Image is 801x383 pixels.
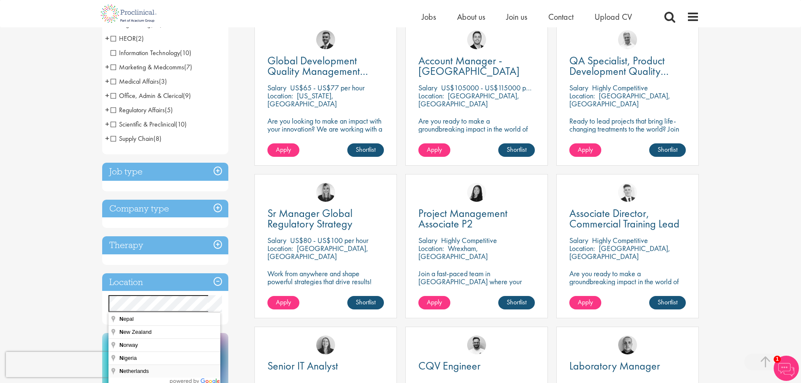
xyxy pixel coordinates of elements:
h3: Location [102,273,228,291]
span: Office, Admin & Clerical [111,91,191,100]
a: Apply [569,296,601,309]
h3: Job type [102,163,228,181]
a: Shortlist [498,143,535,157]
span: N [119,342,123,348]
a: Nicolas Daniel [618,183,637,202]
span: Global Development Quality Management (GCP) [267,53,368,89]
span: Apply [276,298,291,306]
a: Parker Jensen [467,30,486,49]
span: Salary [267,235,286,245]
span: Medical Affairs [111,77,167,86]
p: US$80 - US$100 per hour [290,235,368,245]
img: Harry Budge [618,335,637,354]
p: Are you ready to make a groundbreaking impact in the world of biotechnology? Join a growing compa... [569,269,686,309]
span: (9) [183,91,191,100]
span: (2) [136,34,144,43]
a: Apply [418,143,450,157]
span: (5) [165,106,173,114]
h3: Therapy [102,236,228,254]
span: N [119,355,123,361]
p: US$105000 - US$115000 per annum [441,83,553,92]
span: epal [119,316,135,322]
a: Shortlist [498,296,535,309]
a: Global Development Quality Management (GCP) [267,55,384,77]
span: Laboratory Manager [569,359,660,373]
img: Alex Bill [316,30,335,49]
a: Contact [548,11,574,22]
span: ew Zealand [119,329,153,335]
span: CQV Engineer [418,359,481,373]
span: N [119,316,123,322]
span: Apply [427,145,442,154]
span: Information Technology [111,48,180,57]
p: Join a fast-paced team in [GEOGRAPHIC_DATA] where your project skills and scientific savvy drive ... [418,269,535,309]
a: Shortlist [649,296,686,309]
p: Wrexham, [GEOGRAPHIC_DATA] [418,243,488,261]
span: Office, Admin & Clerical [111,91,183,100]
span: Location: [418,243,444,253]
span: + [105,132,109,145]
span: Account Manager - [GEOGRAPHIC_DATA] [418,53,520,78]
a: Apply [267,296,299,309]
p: [GEOGRAPHIC_DATA], [GEOGRAPHIC_DATA] [267,243,368,261]
span: QA Specialist, Product Development Quality (PDQ) [569,53,669,89]
a: Sr Manager Global Regulatory Strategy [267,208,384,229]
p: Highly Competitive [592,235,648,245]
img: Joshua Bye [618,30,637,49]
span: N [119,368,123,374]
p: Ready to lead projects that bring life-changing treatments to the world? Join our client at the f... [569,117,686,157]
span: Supply Chain [111,134,153,143]
span: Location: [569,243,595,253]
span: igeria [119,355,138,361]
span: etherlands [119,368,150,374]
p: Are you looking to make an impact with your innovation? We are working with a well-established ph... [267,117,384,157]
img: Numhom Sudsok [467,183,486,202]
span: Apply [427,298,442,306]
span: HEOR [111,34,136,43]
span: Marketing & Medcomms [111,63,184,71]
span: Senior IT Analyst [267,359,338,373]
p: [US_STATE], [GEOGRAPHIC_DATA] [267,91,337,108]
p: US$65 - US$77 per hour [290,83,365,92]
h3: Company type [102,200,228,218]
p: Are you ready to make a groundbreaking impact in the world of biotechnology? Join a growing compa... [418,117,535,157]
a: Jobs [422,11,436,22]
span: Scientific & Preclinical [111,120,187,129]
span: Scientific & Preclinical [111,120,175,129]
a: About us [457,11,485,22]
span: orway [119,342,139,348]
a: Apply [418,296,450,309]
img: Chatbot [774,356,799,381]
span: + [105,32,109,45]
p: Highly Competitive [592,83,648,92]
p: [GEOGRAPHIC_DATA], [GEOGRAPHIC_DATA] [418,91,519,108]
a: Shortlist [649,143,686,157]
a: Join us [506,11,527,22]
span: 1 [774,356,781,363]
span: + [105,75,109,87]
a: Emile De Beer [467,335,486,354]
a: Shortlist [347,296,384,309]
p: Highly Competitive [441,235,497,245]
p: [GEOGRAPHIC_DATA], [GEOGRAPHIC_DATA] [569,243,670,261]
span: Associate Director, Commercial Training Lead [569,206,679,231]
span: (10) [175,120,187,129]
span: Apply [276,145,291,154]
a: QA Specialist, Product Development Quality (PDQ) [569,55,686,77]
span: Project Management Associate P2 [418,206,508,231]
span: Supply Chain [111,134,161,143]
a: CQV Engineer [418,361,535,371]
p: [GEOGRAPHIC_DATA], [GEOGRAPHIC_DATA] [569,91,670,108]
a: Upload CV [595,11,632,22]
span: Apply [578,145,593,154]
span: N [119,329,123,335]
